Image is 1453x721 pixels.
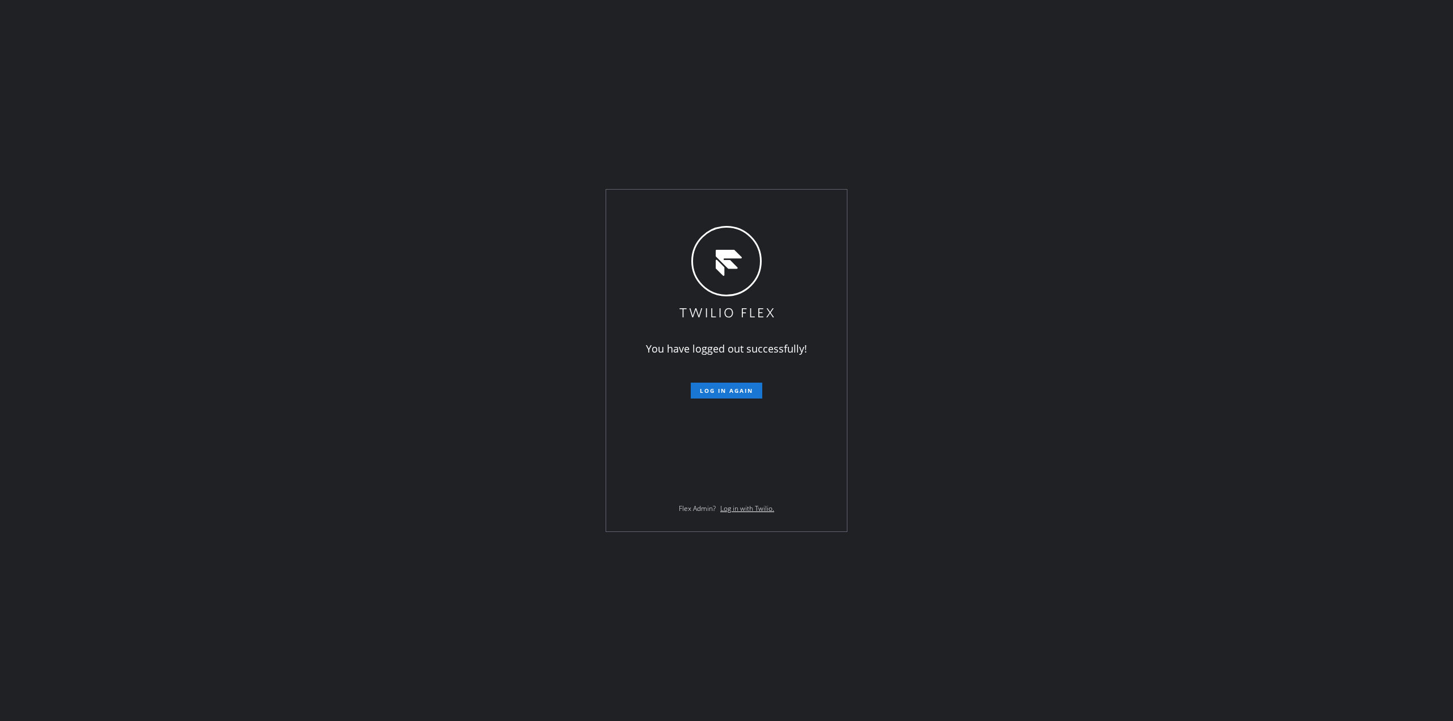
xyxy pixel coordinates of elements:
[720,504,774,513] a: Log in with Twilio.
[679,504,716,513] span: Flex Admin?
[691,383,762,399] button: Log in again
[700,387,753,395] span: Log in again
[646,342,807,355] span: You have logged out successfully!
